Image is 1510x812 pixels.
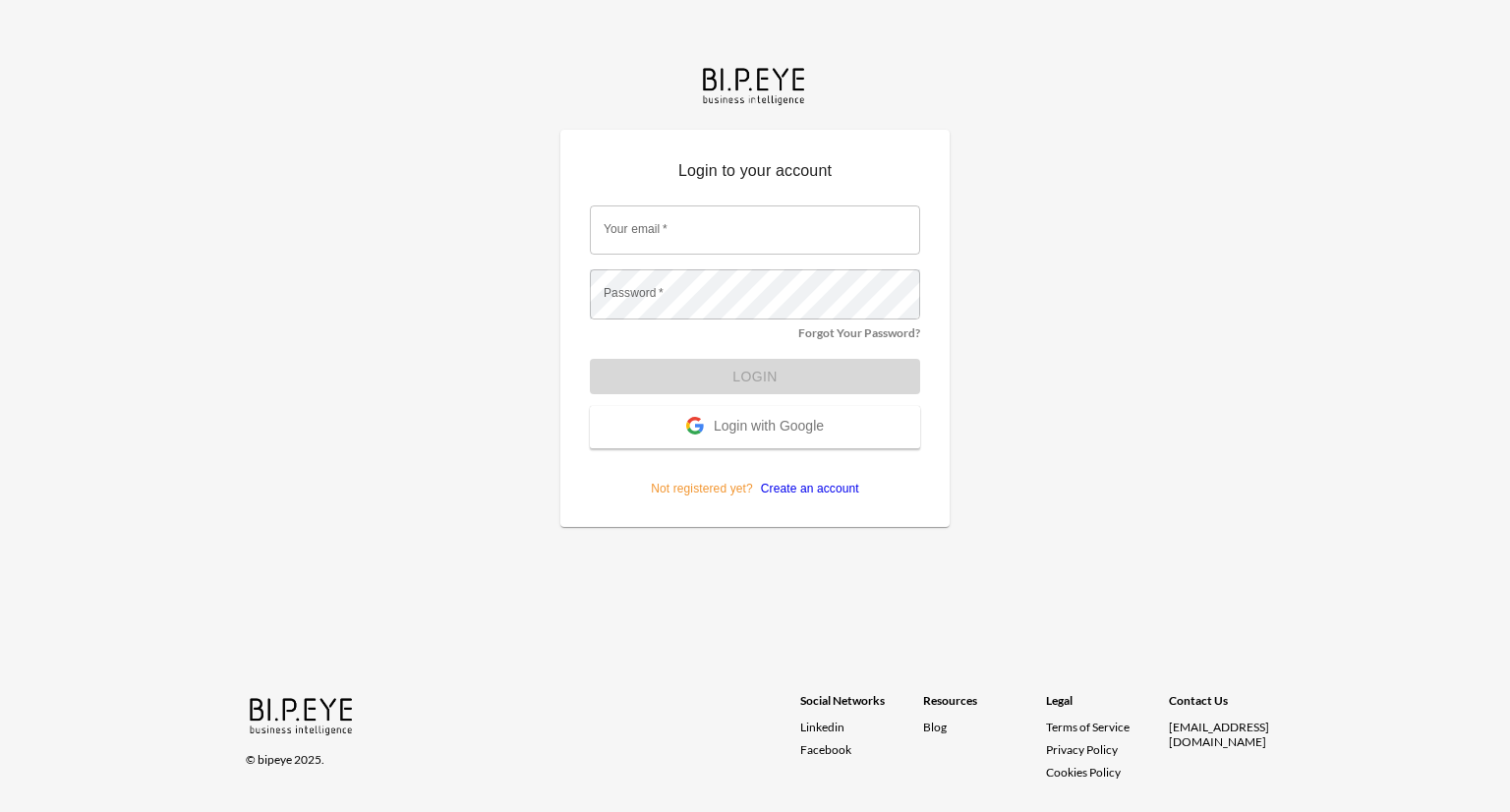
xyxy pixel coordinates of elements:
div: Legal [1046,693,1169,720]
a: Privacy Policy [1046,742,1118,757]
a: Facebook [800,742,923,757]
div: © bipeye 2025. [246,740,773,767]
p: Not registered yet? [590,448,920,497]
a: Create an account [753,482,859,495]
p: Login to your account [590,159,920,191]
a: Blog [923,720,947,734]
div: Contact Us [1169,693,1292,720]
div: [EMAIL_ADDRESS][DOMAIN_NAME] [1169,720,1292,749]
a: Forgot Your Password? [798,325,920,340]
span: Login with Google [714,418,824,437]
img: bipeye-logo [246,693,359,737]
button: Login with Google [590,406,920,448]
span: Linkedin [800,720,844,734]
div: Social Networks [800,693,923,720]
a: Cookies Policy [1046,765,1121,780]
div: Resources [923,693,1046,720]
a: Terms of Service [1046,720,1161,734]
span: Facebook [800,742,851,757]
img: bipeye-logo [699,63,811,107]
a: Linkedin [800,720,923,734]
